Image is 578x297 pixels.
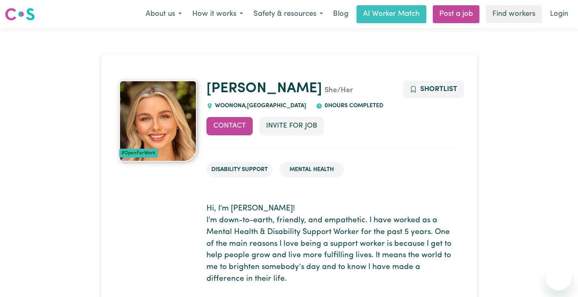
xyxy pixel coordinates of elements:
[322,87,353,94] span: She/Her
[119,149,158,158] div: #OpenForWork
[206,82,322,96] a: [PERSON_NAME]
[420,86,457,93] span: Shortlist
[259,117,324,135] button: Invite for Job
[328,5,353,23] a: Blog
[322,103,383,109] span: 0 hours completed
[279,162,344,178] li: Mental Health
[546,264,572,290] iframe: Button to launch messaging window
[206,117,253,135] button: Contact
[5,5,35,24] a: Careseekers logo
[403,80,464,98] button: Add to shortlist
[213,103,306,109] span: WOONONA , [GEOGRAPHIC_DATA]
[119,80,197,162] img: Isabella
[5,7,35,22] img: Careseekers logo
[486,5,542,23] a: Find workers
[206,162,273,178] li: Disability Support
[140,6,187,23] button: About us
[433,5,479,23] a: Post a job
[357,5,426,23] a: AI Worker Match
[248,6,328,23] button: Safety & resources
[187,6,248,23] button: How it works
[545,5,573,23] a: Login
[119,80,197,162] a: Isabella's profile picture'#OpenForWork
